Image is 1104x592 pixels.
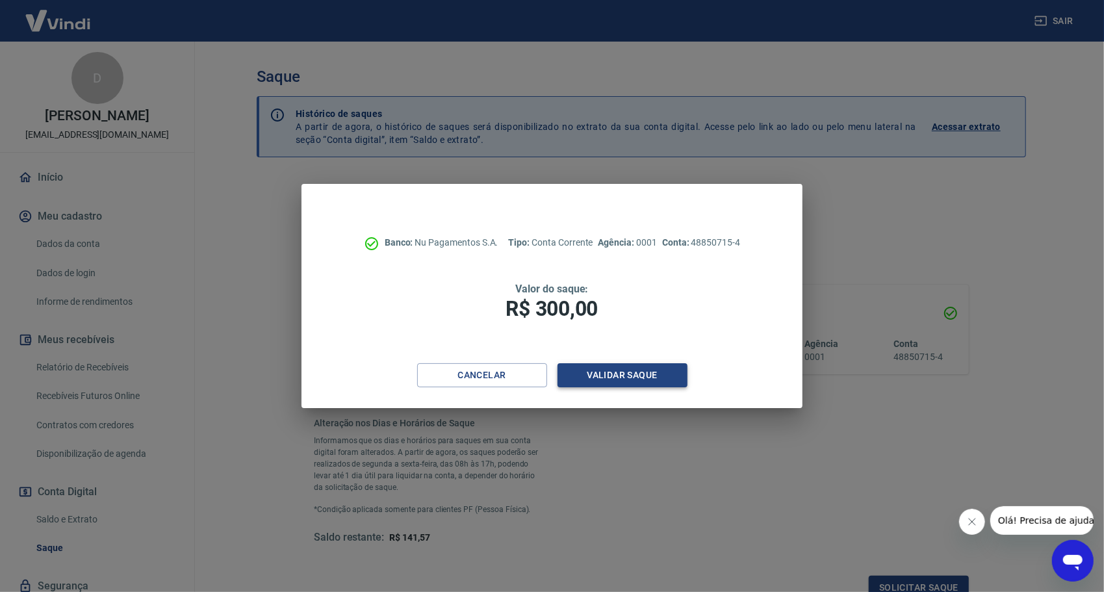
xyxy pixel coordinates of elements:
[8,9,109,19] span: Olá! Precisa de ajuda?
[990,506,1094,535] iframe: Mensagem da empresa
[662,237,691,248] span: Conta:
[598,236,657,250] p: 0001
[385,237,415,248] span: Banco:
[515,283,588,295] span: Valor do saque:
[558,363,687,387] button: Validar saque
[385,236,498,250] p: Nu Pagamentos S.A.
[1052,540,1094,582] iframe: Botão para abrir a janela de mensagens
[662,236,740,250] p: 48850715-4
[506,296,598,321] span: R$ 300,00
[509,237,532,248] span: Tipo:
[598,237,637,248] span: Agência:
[509,236,593,250] p: Conta Corrente
[417,363,547,387] button: Cancelar
[959,509,985,535] iframe: Fechar mensagem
